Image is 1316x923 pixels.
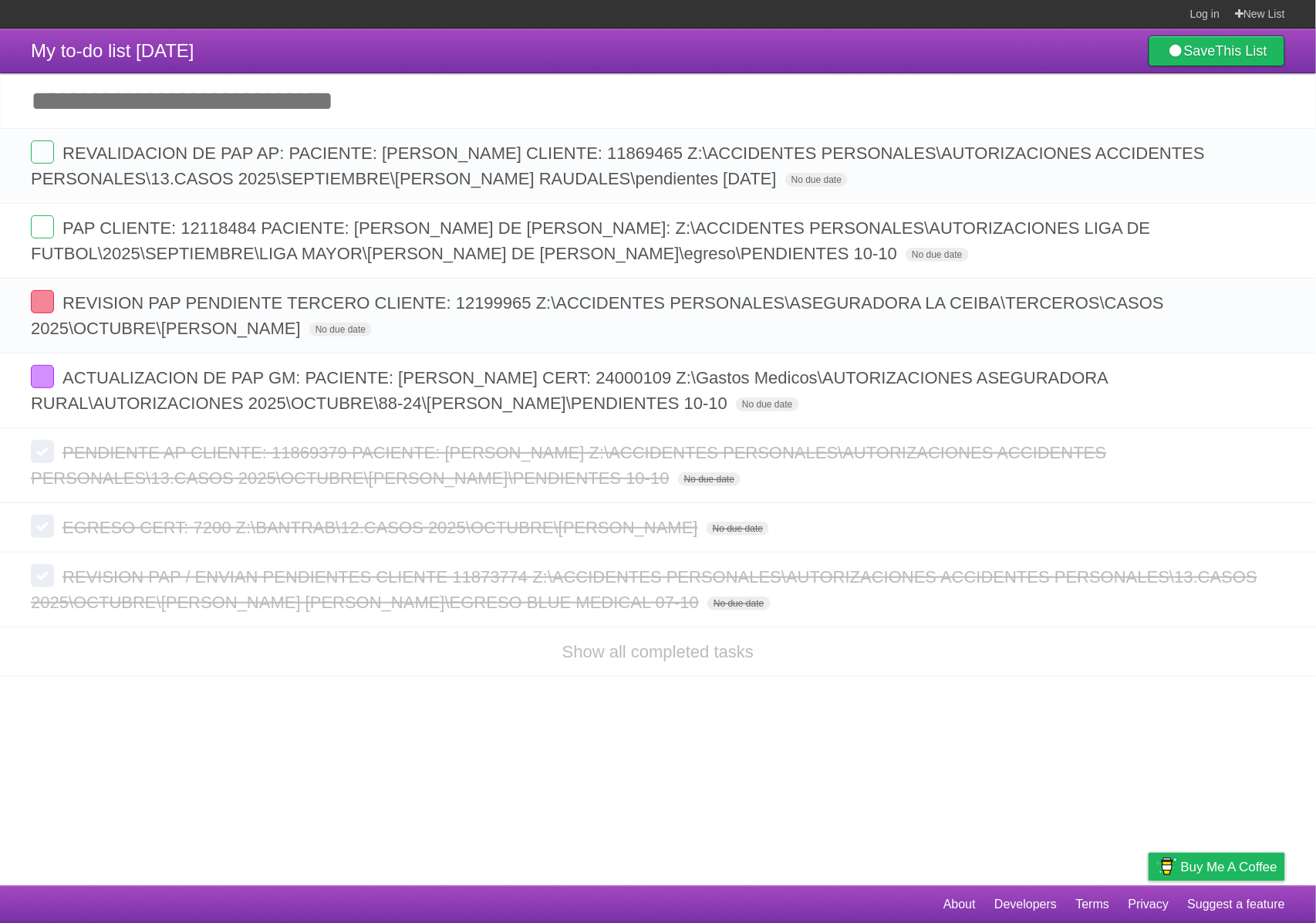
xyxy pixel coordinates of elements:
span: No due date [707,522,769,536]
span: REVALIDACION DE PAP AP: PACIENTE: [PERSON_NAME] CLIENTE: 11869465 Z:\ACCIDENTES PERSONALES\AUTORI... [31,144,1205,188]
a: About [943,890,976,919]
label: Done [31,515,54,538]
span: REVISION PAP / ENVIAN PENDIENTES CLIENTE 11873774 Z:\ACCIDENTES PERSONALES\AUTORIZACIONES ACCIDEN... [31,567,1257,612]
label: Done [31,140,54,164]
span: No due date [309,323,372,336]
span: REVISION PAP PENDIENTE TERCERO CLIENTE: 12199965 Z:\ACCIDENTES PERSONALES\ASEGURADORA LA CEIBA\TE... [31,293,1164,338]
a: Show all completed tasks [562,642,754,661]
span: No due date [785,173,848,187]
span: PAP CLIENTE: 12118484 PACIENTE: [PERSON_NAME] DE [PERSON_NAME]: Z:\ACCIDENTES PERSONALES\AUTORIZA... [31,218,1151,263]
a: Privacy [1129,890,1169,919]
span: My to-do list [DATE] [31,40,194,61]
a: Suggest a feature [1188,890,1285,919]
img: Buy me a coffee [1156,854,1177,880]
span: No due date [906,248,968,262]
label: Done [31,365,54,388]
label: Done [31,290,54,313]
span: No due date [707,597,770,610]
a: Buy me a coffee [1149,853,1285,881]
label: Done [31,440,54,463]
b: This List [1216,43,1267,59]
span: EGRESO CERT: 7200 Z:\BANTRAB\12.CASOS 2025\OCTUBRE\[PERSON_NAME] [62,518,702,537]
span: No due date [678,472,741,486]
span: PENDIENTE AP CLIENTE: 11869379 PACIENTE: [PERSON_NAME] Z:\ACCIDENTES PERSONALES\AUTORIZACIONES AC... [31,443,1107,488]
label: Done [31,564,54,587]
span: ACTUALIZACION DE PAP GM: PACIENTE: [PERSON_NAME] CERT: 24000109 Z:\Gastos Medicos\AUTORIZACIONES ... [31,368,1108,413]
span: No due date [736,397,798,411]
a: SaveThis List [1149,35,1285,66]
a: Terms [1076,890,1110,919]
a: Developers [994,890,1057,919]
span: Buy me a coffee [1181,854,1277,881]
label: Done [31,215,54,238]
